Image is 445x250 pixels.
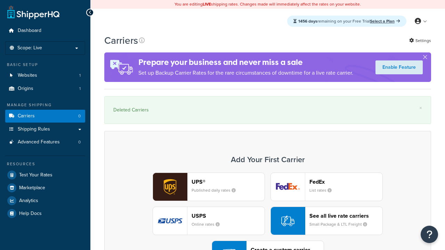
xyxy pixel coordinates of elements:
[5,123,85,136] a: Shipping Rules
[287,16,406,27] div: remaining on your Free Trial
[270,207,383,235] button: See all live rate carriersSmall Package & LTL Freight
[153,207,265,235] button: usps logoUSPSOnline rates
[18,139,60,145] span: Advanced Features
[203,1,211,7] b: LIVE
[281,214,294,227] img: icon-carrier-liverate-becf4550.svg
[192,187,241,193] small: Published daily rates
[5,82,85,95] li: Origins
[309,212,382,219] header: See all live rate carriers
[19,198,38,204] span: Analytics
[5,110,85,123] li: Carriers
[79,73,81,78] span: 1
[112,156,424,164] h3: Add Your First Carrier
[270,173,383,201] button: fedEx logoFedExList rates
[409,36,431,45] a: Settings
[18,28,41,34] span: Dashboard
[113,105,422,115] div: Deleted Carriers
[5,62,85,68] div: Basic Setup
[5,169,85,181] a: Test Your Rates
[5,136,85,149] a: Advanced Features 0
[78,113,81,119] span: 0
[309,187,337,193] small: List rates
[298,18,317,24] strong: 1456 days
[79,86,81,92] span: 1
[419,105,422,111] a: ×
[309,178,382,185] header: FedEx
[19,211,42,217] span: Help Docs
[5,182,85,194] a: Marketplace
[5,102,85,108] div: Manage Shipping
[5,136,85,149] li: Advanced Features
[5,161,85,167] div: Resources
[5,194,85,207] a: Analytics
[271,173,305,201] img: fedEx logo
[18,113,35,119] span: Carriers
[153,173,187,201] img: ups logo
[375,60,423,74] a: Enable Feature
[5,69,85,82] a: Websites 1
[17,45,42,51] span: Scope: Live
[104,34,138,47] h1: Carriers
[421,226,438,243] button: Open Resource Center
[5,69,85,82] li: Websites
[138,57,353,68] h4: Prepare your business and never miss a sale
[18,126,50,132] span: Shipping Rules
[153,173,265,201] button: ups logoUPS®Published daily rates
[192,221,225,227] small: Online rates
[5,110,85,123] a: Carriers 0
[5,24,85,37] a: Dashboard
[19,172,52,178] span: Test Your Rates
[192,212,265,219] header: USPS
[370,18,400,24] a: Select a Plan
[18,73,37,78] span: Websites
[5,207,85,220] a: Help Docs
[7,5,59,19] a: ShipperHQ Home
[153,207,187,235] img: usps logo
[192,178,265,185] header: UPS®
[138,68,353,78] p: Set up Backup Carrier Rates for the rare circumstances of downtime for a live rate carrier.
[19,185,45,191] span: Marketplace
[104,52,138,82] img: ad-rules-rateshop-fe6ec290ccb7230408bd80ed9643f0289d75e0ffd9eb532fc0e269fcd187b520.png
[78,139,81,145] span: 0
[18,86,33,92] span: Origins
[309,221,373,227] small: Small Package & LTL Freight
[5,82,85,95] a: Origins 1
